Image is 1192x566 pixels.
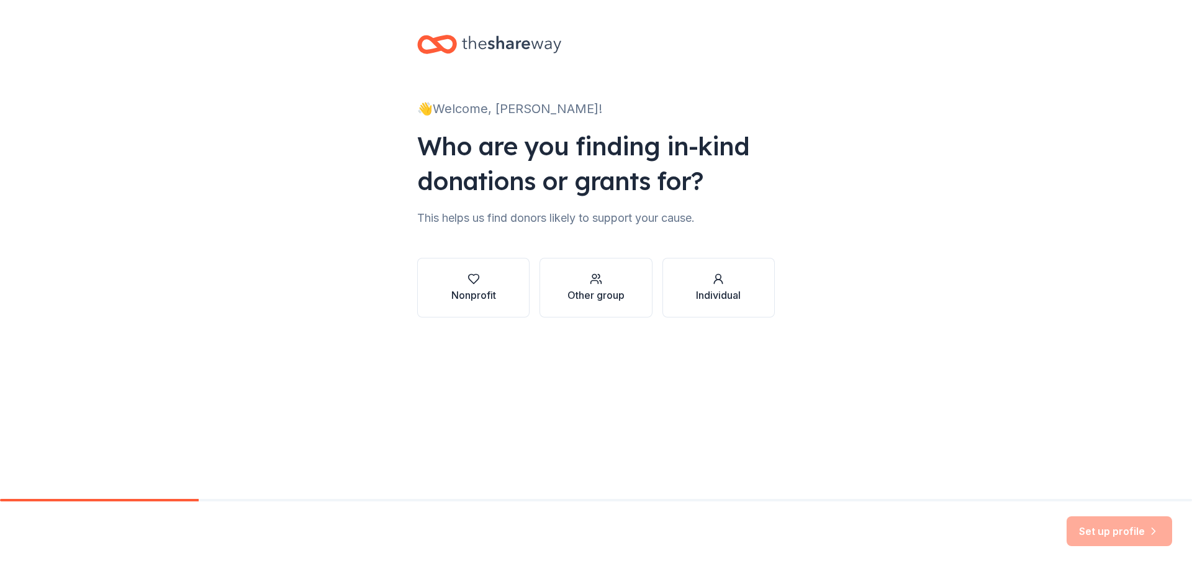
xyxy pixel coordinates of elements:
div: This helps us find donors likely to support your cause. [417,208,775,228]
div: Other group [567,288,625,303]
div: Who are you finding in-kind donations or grants for? [417,129,775,198]
div: Individual [696,288,741,303]
button: Other group [540,258,652,317]
div: 👋 Welcome, [PERSON_NAME]! [417,99,775,119]
button: Nonprofit [417,258,530,317]
div: Nonprofit [451,288,496,303]
button: Individual [662,258,775,317]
